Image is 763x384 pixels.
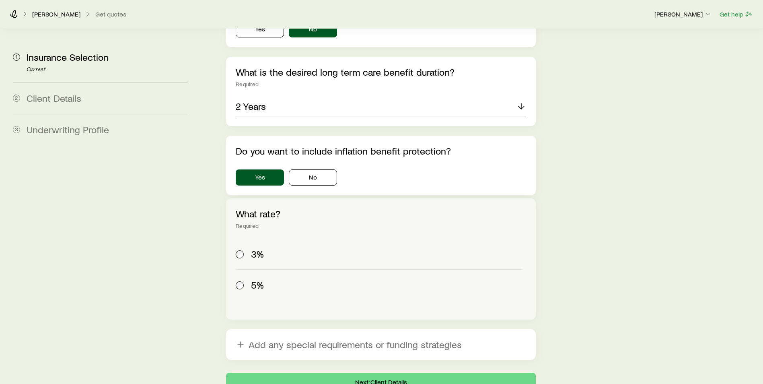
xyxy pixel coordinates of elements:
[236,208,526,219] p: What rate?
[226,329,536,360] button: Add any special requirements or funding strategies
[27,66,187,73] p: Current
[32,10,80,18] p: [PERSON_NAME]
[236,223,526,229] div: Required
[13,54,20,61] span: 1
[27,51,109,63] span: Insurance Selection
[236,250,244,258] input: 3%
[236,66,526,78] p: What is the desired long term care benefit duration?
[289,21,337,37] button: No
[236,21,284,37] button: Yes
[236,145,526,157] p: Do you want to include inflation benefit protection?
[95,10,127,18] button: Get quotes
[236,81,526,87] div: Required
[13,95,20,102] span: 2
[27,92,81,104] span: Client Details
[251,248,264,260] span: 3%
[719,10,753,19] button: Get help
[251,279,264,291] span: 5%
[27,124,109,135] span: Underwriting Profile
[289,169,337,186] button: No
[236,101,266,112] p: 2 Years
[13,126,20,133] span: 3
[236,281,244,289] input: 5%
[236,169,284,186] button: Yes
[654,10,713,19] button: [PERSON_NAME]
[654,10,712,18] p: [PERSON_NAME]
